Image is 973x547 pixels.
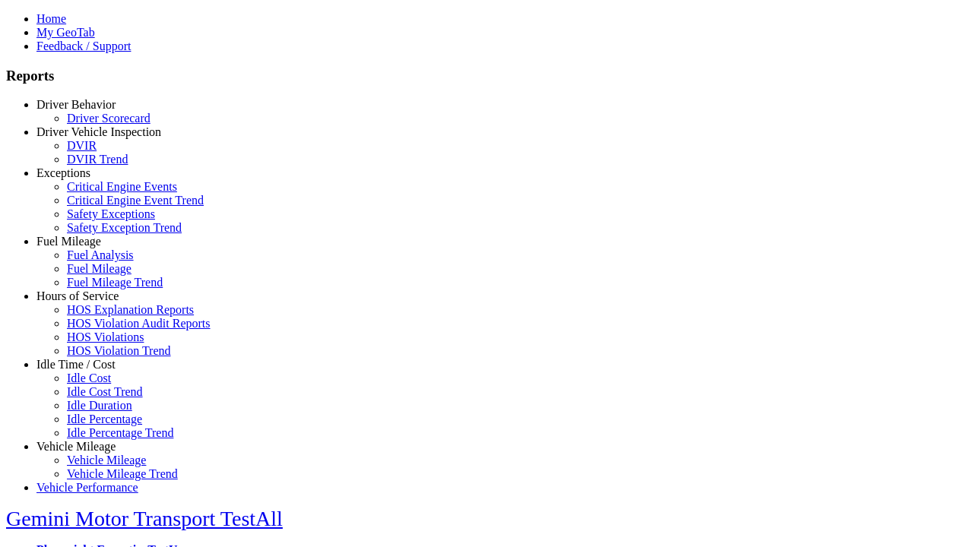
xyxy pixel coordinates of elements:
[67,248,134,261] a: Fuel Analysis
[67,372,111,384] a: Idle Cost
[36,481,138,494] a: Vehicle Performance
[67,344,171,357] a: HOS Violation Trend
[36,12,66,25] a: Home
[36,289,119,302] a: Hours of Service
[67,426,173,439] a: Idle Percentage Trend
[67,276,163,289] a: Fuel Mileage Trend
[67,207,155,220] a: Safety Exceptions
[36,98,116,111] a: Driver Behavior
[67,262,132,275] a: Fuel Mileage
[67,303,194,316] a: HOS Explanation Reports
[36,358,116,371] a: Idle Time / Cost
[67,317,211,330] a: HOS Violation Audit Reports
[67,153,128,166] a: DVIR Trend
[67,413,142,425] a: Idle Percentage
[36,166,90,179] a: Exceptions
[6,68,967,84] h3: Reports
[67,221,182,234] a: Safety Exception Trend
[67,330,144,343] a: HOS Violations
[67,180,177,193] a: Critical Engine Events
[36,440,116,453] a: Vehicle Mileage
[67,385,143,398] a: Idle Cost Trend
[36,125,161,138] a: Driver Vehicle Inspection
[67,454,146,466] a: Vehicle Mileage
[36,235,101,248] a: Fuel Mileage
[67,399,132,412] a: Idle Duration
[36,26,95,39] a: My GeoTab
[36,40,131,52] a: Feedback / Support
[6,507,283,530] a: Gemini Motor Transport TestAll
[67,112,151,125] a: Driver Scorecard
[67,139,97,152] a: DVIR
[67,467,178,480] a: Vehicle Mileage Trend
[67,194,204,207] a: Critical Engine Event Trend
